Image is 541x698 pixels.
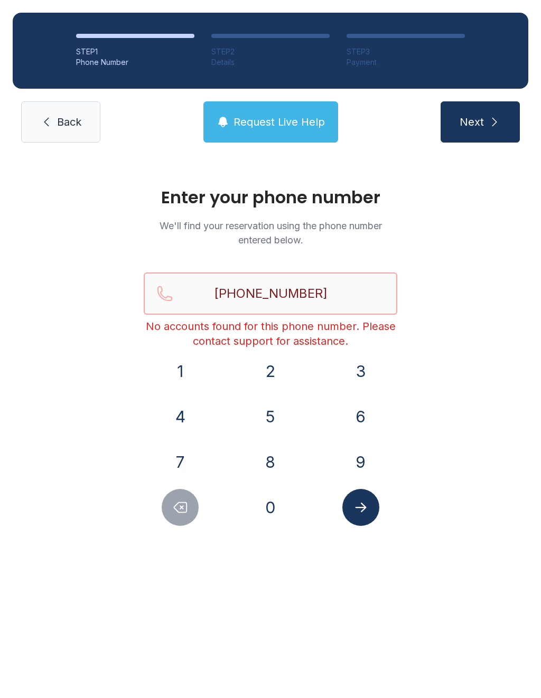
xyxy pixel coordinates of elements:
[460,115,484,129] span: Next
[57,115,81,129] span: Back
[347,57,465,68] div: Payment
[342,489,379,526] button: Submit lookup form
[144,219,397,247] p: We'll find your reservation using the phone number entered below.
[162,444,199,480] button: 7
[144,189,397,206] h1: Enter your phone number
[162,489,199,526] button: Delete number
[252,489,289,526] button: 0
[162,398,199,435] button: 4
[342,398,379,435] button: 6
[144,319,397,348] div: No accounts found for this phone number. Please contact support for assistance.
[347,46,465,57] div: STEP 3
[342,444,379,480] button: 9
[252,398,289,435] button: 5
[252,444,289,480] button: 8
[144,272,397,315] input: Reservation phone number
[211,57,330,68] div: Details
[234,115,325,129] span: Request Live Help
[252,353,289,390] button: 2
[342,353,379,390] button: 3
[211,46,330,57] div: STEP 2
[76,57,194,68] div: Phone Number
[162,353,199,390] button: 1
[76,46,194,57] div: STEP 1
